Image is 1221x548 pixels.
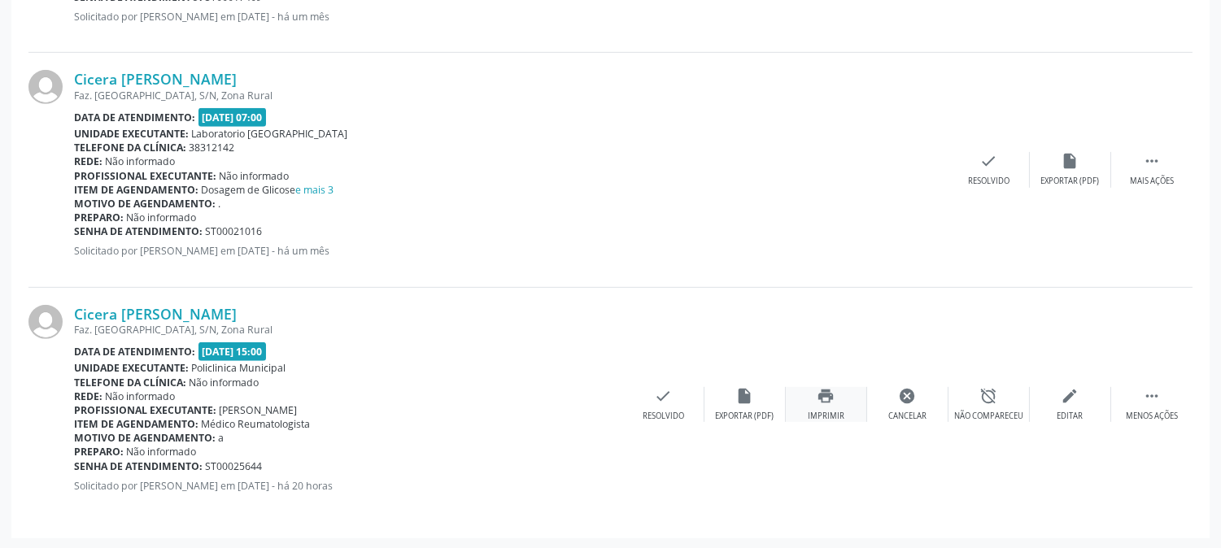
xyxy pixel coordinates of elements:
[980,152,998,170] i: check
[1126,411,1178,422] div: Menos ações
[202,417,311,431] span: Médico Reumatologista
[74,183,198,197] b: Item de agendamento:
[74,197,216,211] b: Motivo de agendamento:
[74,111,195,124] b: Data de atendimento:
[1041,176,1100,187] div: Exportar (PDF)
[219,431,225,445] span: a
[74,244,948,258] p: Solicitado por [PERSON_NAME] em [DATE] - há um mês
[74,224,203,238] b: Senha de atendimento:
[74,345,195,359] b: Data de atendimento:
[74,459,203,473] b: Senha de atendimento:
[655,387,673,405] i: check
[1057,411,1084,422] div: Editar
[198,108,267,127] span: [DATE] 07:00
[980,387,998,405] i: alarm_off
[190,376,259,389] span: Não informado
[818,387,835,405] i: print
[74,211,124,224] b: Preparo:
[206,224,263,238] span: ST00021016
[1062,152,1079,170] i: insert_drive_file
[74,361,189,375] b: Unidade executante:
[220,403,298,417] span: [PERSON_NAME]
[202,183,334,197] span: Dosagem de Glicose
[192,361,286,375] span: Policlinica Municipal
[198,342,267,361] span: [DATE] 15:00
[74,169,216,183] b: Profissional executante:
[106,389,176,403] span: Não informado
[74,376,186,389] b: Telefone da clínica:
[74,389,102,403] b: Rede:
[296,183,334,197] a: e mais 3
[127,211,197,224] span: Não informado
[899,387,917,405] i: cancel
[1143,387,1161,405] i: 
[192,127,348,141] span: Laboratorio [GEOGRAPHIC_DATA]
[28,70,63,104] img: img
[74,154,102,168] b: Rede:
[74,89,948,102] div: Faz. [GEOGRAPHIC_DATA], S/N, Zona Rural
[74,305,237,323] a: Cicera [PERSON_NAME]
[74,70,237,88] a: Cicera [PERSON_NAME]
[206,459,263,473] span: ST00025644
[74,479,623,493] p: Solicitado por [PERSON_NAME] em [DATE] - há 20 horas
[74,127,189,141] b: Unidade executante:
[106,154,176,168] span: Não informado
[808,411,844,422] div: Imprimir
[1143,152,1161,170] i: 
[736,387,754,405] i: insert_drive_file
[74,417,198,431] b: Item de agendamento:
[716,411,774,422] div: Exportar (PDF)
[74,445,124,459] b: Preparo:
[220,169,290,183] span: Não informado
[954,411,1023,422] div: Não compareceu
[968,176,1010,187] div: Resolvido
[74,323,623,337] div: Faz. [GEOGRAPHIC_DATA], S/N, Zona Rural
[643,411,684,422] div: Resolvido
[1130,176,1174,187] div: Mais ações
[28,305,63,339] img: img
[1062,387,1079,405] i: edit
[219,197,221,211] span: .
[888,411,927,422] div: Cancelar
[74,10,948,24] p: Solicitado por [PERSON_NAME] em [DATE] - há um mês
[74,431,216,445] b: Motivo de agendamento:
[74,403,216,417] b: Profissional executante:
[127,445,197,459] span: Não informado
[190,141,235,154] span: 38312142
[74,141,186,154] b: Telefone da clínica:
